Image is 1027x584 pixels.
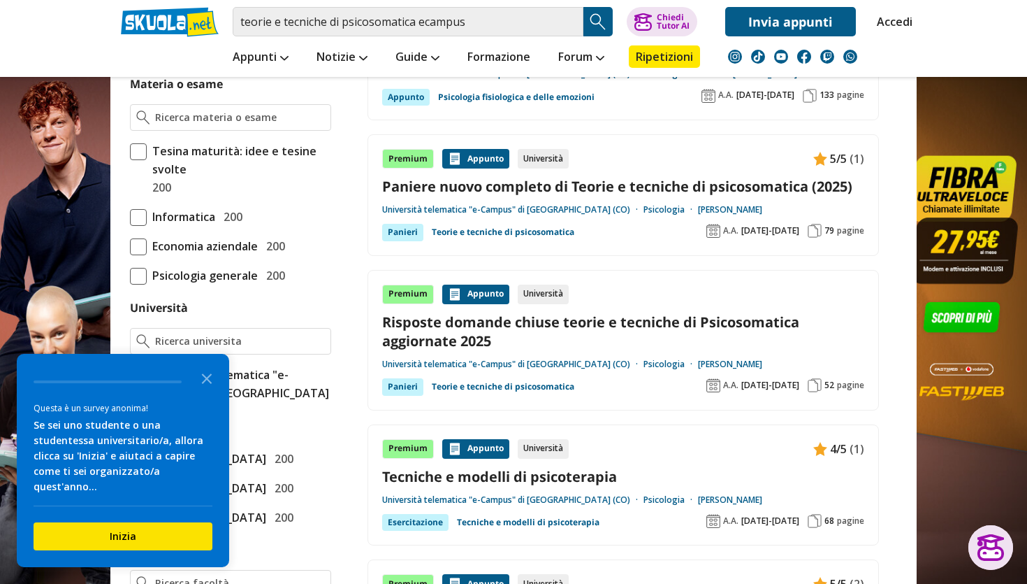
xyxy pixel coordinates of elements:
[442,149,509,169] div: Appunto
[34,522,212,550] button: Inizia
[830,440,847,458] span: 4/5
[808,378,822,392] img: Pagine
[706,514,720,528] img: Anno accademico
[147,237,258,255] span: Economia aziendale
[518,285,569,304] div: Università
[136,334,150,348] img: Ricerca universita
[837,225,864,236] span: pagine
[837,90,864,101] span: pagine
[657,13,690,30] div: Chiedi Tutor AI
[382,514,449,531] div: Esercitazione
[824,380,834,391] span: 52
[269,508,293,527] span: 200
[723,380,738,391] span: A.A.
[706,378,720,392] img: Anno accademico
[147,178,171,197] span: 200
[382,177,864,196] a: Paniere nuovo completo di Teorie e tecniche di psicosomatica (2025)
[130,300,188,315] label: Università
[432,378,574,395] a: Teorie e tecniche di psicosomatica
[629,45,700,68] a: Ripetizioni
[850,150,864,168] span: (1)
[147,366,331,420] span: Università telematica "e-Campus" di [GEOGRAPHIC_DATA] (CO)
[34,401,212,415] div: Questa è un survey anonima!
[382,204,643,215] a: Università telematica "e-Campus" di [GEOGRAPHIC_DATA] (CO)
[701,89,715,103] img: Anno accademico
[698,204,762,215] a: [PERSON_NAME]
[774,50,788,64] img: youtube
[741,515,799,527] span: [DATE]-[DATE]
[643,359,698,370] a: Psicologia
[736,90,794,101] span: [DATE]-[DATE]
[438,89,595,106] a: Psicologia fisiologica e delle emozioni
[382,359,643,370] a: Università telematica "e-Campus" di [GEOGRAPHIC_DATA] (CO)
[218,208,242,226] span: 200
[17,354,229,567] div: Survey
[824,225,834,236] span: 79
[147,208,215,226] span: Informatica
[718,90,734,101] span: A.A.
[741,225,799,236] span: [DATE]-[DATE]
[706,224,720,238] img: Anno accademico
[261,237,285,255] span: 200
[837,380,864,391] span: pagine
[382,378,423,395] div: Panieri
[261,266,285,285] span: 200
[382,467,864,486] a: Tecniche e modelli di psicoterapia
[803,89,817,103] img: Pagine
[382,494,643,506] a: Università telematica "e-Campus" di [GEOGRAPHIC_DATA] (CO)
[382,439,434,459] div: Premium
[698,359,762,370] a: [PERSON_NAME]
[382,285,434,304] div: Premium
[643,204,698,215] a: Psicologia
[808,224,822,238] img: Pagine
[555,45,608,71] a: Forum
[155,111,325,124] input: Ricerca materia o esame
[751,50,765,64] img: tiktok
[725,7,856,36] a: Invia appunti
[877,7,906,36] a: Accedi
[843,50,857,64] img: WhatsApp
[723,515,738,527] span: A.A.
[850,440,864,458] span: (1)
[457,514,599,531] a: Tecniche e modelli di psicoterapia
[442,285,509,304] div: Appunto
[147,142,331,178] span: Tesina maturità: idee e tesine svolte
[432,224,574,241] a: Teorie e tecniche di psicosomatica
[448,442,462,456] img: Appunti contenuto
[518,439,569,459] div: Università
[627,7,697,36] button: ChiediTutor AI
[813,442,827,456] img: Appunti contenuto
[34,418,212,494] div: Se sei uno studente o una studentessa universitario/a, allora clicca su 'Inizia' e aiutaci a capi...
[698,494,762,506] a: [PERSON_NAME]
[229,45,292,71] a: Appunti
[313,45,371,71] a: Notizie
[382,149,434,169] div: Premium
[136,111,150,124] img: Ricerca materia o esame
[382,313,864,350] a: Risposte domande chiuse teorie e tecniche di Psicosomatica aggiornate 2025
[382,89,430,106] div: Appunto
[837,515,864,527] span: pagine
[518,149,569,169] div: Università
[824,515,834,527] span: 68
[448,152,462,166] img: Appunti contenuto
[130,76,223,92] label: Materia o esame
[583,7,613,36] button: Search Button
[643,494,698,506] a: Psicologia
[797,50,811,64] img: facebook
[728,50,742,64] img: instagram
[155,334,325,348] input: Ricerca universita
[820,90,834,101] span: 133
[448,287,462,301] img: Appunti contenuto
[813,152,827,166] img: Appunti contenuto
[233,7,583,36] input: Cerca appunti, riassunti o versioni
[382,224,423,241] div: Panieri
[269,450,293,468] span: 200
[464,45,534,71] a: Formazione
[741,380,799,391] span: [DATE]-[DATE]
[147,266,258,285] span: Psicologia generale
[830,150,847,168] span: 5/5
[588,11,609,32] img: Cerca appunti, riassunti o versioni
[808,514,822,528] img: Pagine
[193,364,221,392] button: Close the survey
[269,479,293,497] span: 200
